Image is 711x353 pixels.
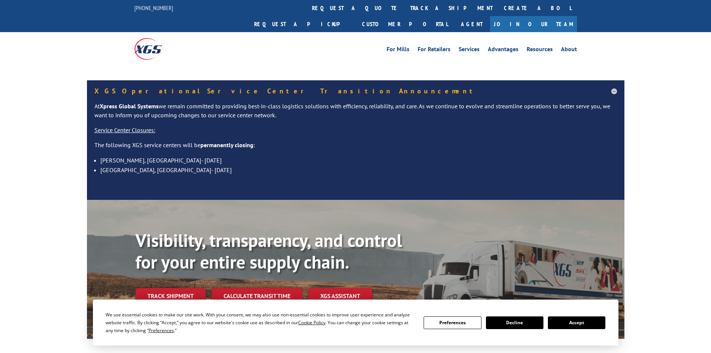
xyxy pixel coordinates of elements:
a: For Mills [387,46,409,55]
div: We use essential cookies to make our site work. With your consent, we may also use non-essential ... [106,311,415,334]
a: Services [459,46,480,55]
li: [PERSON_NAME], [GEOGRAPHIC_DATA]- [DATE] [100,155,617,165]
a: [PHONE_NUMBER] [134,4,173,12]
p: At we remain committed to providing best-in-class logistics solutions with efficiency, reliabilit... [94,102,617,126]
a: Track shipment [135,288,206,304]
strong: permanently closing [200,141,253,149]
b: Visibility, transparency, and control for your entire supply chain. [135,229,402,273]
u: Service Center Closures: [94,126,155,134]
a: XGS ASSISTANT [308,288,372,304]
a: For Retailers [418,46,450,55]
li: [GEOGRAPHIC_DATA], [GEOGRAPHIC_DATA]- [DATE] [100,165,617,175]
p: The following XGS service centers will be : [94,141,617,156]
button: Preferences [424,316,481,329]
a: Resources [527,46,553,55]
div: Cookie Consent Prompt [93,300,618,346]
a: About [561,46,577,55]
h5: XGS Operational Service Center Transition Announcement [94,88,617,95]
span: Preferences [149,327,174,334]
a: Customer Portal [356,16,453,32]
strong: Xpress Global Systems [100,102,159,110]
button: Decline [486,316,543,329]
a: Calculate transit time [212,288,302,304]
a: Join Our Team [490,16,577,32]
button: Accept [548,316,605,329]
a: Request a pickup [249,16,356,32]
a: Advantages [488,46,518,55]
a: Agent [453,16,490,32]
span: Cookie Policy [298,319,325,326]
